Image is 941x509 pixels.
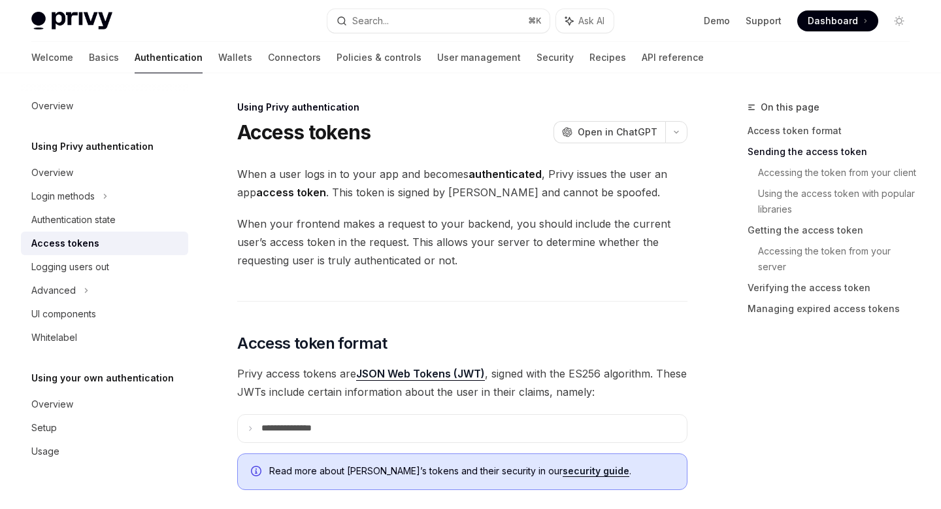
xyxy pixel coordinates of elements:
a: Security [537,42,574,73]
span: On this page [761,99,819,115]
span: Open in ChatGPT [578,126,657,139]
a: Overview [21,393,188,416]
a: Authentication [135,42,203,73]
h5: Using your own authentication [31,370,174,386]
h1: Access tokens [237,120,371,144]
div: UI components [31,306,96,322]
a: Connectors [268,42,321,73]
button: Ask AI [556,9,614,33]
a: Sending the access token [748,141,920,162]
div: Advanced [31,283,76,298]
a: Accessing the token from your client [758,162,920,183]
strong: access token [256,186,326,199]
span: Access token format [237,333,388,354]
button: Search...⌘K [327,9,549,33]
a: JSON Web Tokens (JWT) [356,367,485,381]
div: Search... [352,13,389,29]
button: Open in ChatGPT [553,121,665,143]
div: Logging users out [31,259,109,275]
a: Usage [21,440,188,463]
a: Wallets [218,42,252,73]
div: Access tokens [31,236,99,251]
img: light logo [31,12,112,30]
div: Usage [31,444,59,459]
a: Welcome [31,42,73,73]
span: When your frontend makes a request to your backend, you should include the current user’s access ... [237,215,687,270]
div: Whitelabel [31,330,77,345]
a: Authentication state [21,208,188,232]
a: Access tokens [21,232,188,255]
div: Overview [31,165,73,181]
div: Overview [31,396,73,412]
a: Recipes [589,42,626,73]
a: Support [746,14,782,27]
a: Demo [704,14,730,27]
span: When a user logs in to your app and becomes , Privy issues the user an app . This token is signed... [237,165,687,202]
div: Login methods [31,188,95,204]
a: Overview [21,161,188,184]
div: Using Privy authentication [237,101,687,114]
a: security guide [563,465,629,477]
button: Toggle dark mode [889,10,910,31]
a: User management [437,42,521,73]
span: Read more about [PERSON_NAME]’s tokens and their security in our . [269,465,674,478]
svg: Info [251,466,264,479]
a: Setup [21,416,188,440]
a: Verifying the access token [748,277,920,298]
a: Overview [21,94,188,118]
div: Authentication state [31,212,116,228]
span: ⌘ K [528,16,542,26]
a: Using the access token with popular libraries [758,183,920,220]
a: Dashboard [797,10,878,31]
a: Basics [89,42,119,73]
a: Access token format [748,120,920,141]
a: Managing expired access tokens [748,298,920,319]
span: Ask AI [578,14,604,27]
strong: authenticated [469,167,542,181]
a: Whitelabel [21,326,188,349]
div: Setup [31,420,57,436]
a: Accessing the token from your server [758,241,920,277]
a: UI components [21,302,188,326]
a: API reference [642,42,704,73]
div: Overview [31,98,73,114]
a: Logging users out [21,255,188,279]
h5: Using Privy authentication [31,139,154,154]
a: Policies & controls [337,42,421,73]
span: Dashboard [808,14,858,27]
span: Privy access tokens are , signed with the ES256 algorithm. These JWTs include certain information... [237,364,687,401]
a: Getting the access token [748,220,920,241]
